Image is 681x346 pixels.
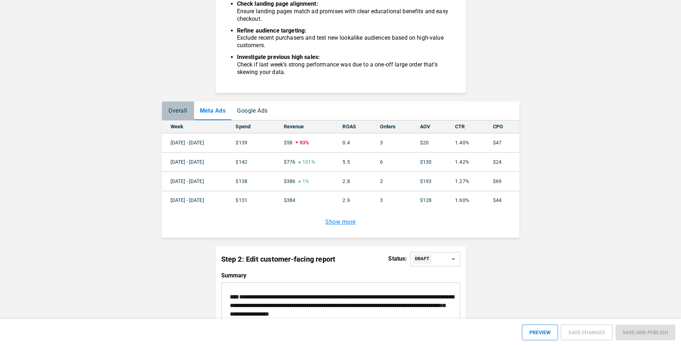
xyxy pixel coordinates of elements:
td: 1.60% [446,191,484,209]
li: Check if last week's strong performance was due to a one-off large order that's skewing your data. [237,54,451,76]
td: $142 [227,152,275,172]
td: $139 [227,133,275,152]
button: Show more [322,215,358,229]
td: 6 [371,152,411,172]
button: Google Ads [231,102,273,120]
p: 101% [302,158,315,166]
td: 5.5 [334,152,371,172]
th: Spend [227,120,275,133]
td: 1.40% [446,133,484,152]
button: PREVIEW [522,325,558,340]
td: $24 [484,152,519,172]
th: Week [162,120,227,133]
td: $384 [275,191,334,209]
th: ROAS [334,120,371,133]
p: Status: [388,255,407,263]
strong: Investigate previous high sales: [237,54,320,60]
td: [DATE] - [DATE] [162,152,227,172]
p: 93% [300,139,309,147]
td: $47 [484,133,519,152]
td: 2.8 [334,172,371,191]
li: Exclude recent purchasers and test new lookalike audiences based on high-value customers. [237,27,451,49]
p: $776 [284,158,296,166]
td: $130 [411,152,446,172]
td: [DATE] - [DATE] [162,191,227,209]
td: 0.4 [334,133,371,152]
p: $58 [284,139,292,147]
th: Revenue [275,120,334,133]
td: [DATE] - [DATE] [162,133,227,152]
td: $193 [411,172,446,191]
th: Orders [371,120,411,133]
strong: Check landing page alignment: [237,0,318,7]
strong: Refine audience targeting: [237,27,307,34]
p: Step 2: Edit customer-facing report [221,254,336,265]
li: Ensure landing pages match ad promises with clear educational benefits and easy checkout. [237,0,451,23]
th: AOV [411,120,446,133]
td: $138 [227,172,275,191]
p: Summary [221,272,460,280]
div: rdw-editor [230,293,452,341]
td: $69 [484,172,519,191]
th: CPO [484,120,519,133]
td: 2 [371,172,411,191]
p: 1% [302,178,309,185]
div: DRAFT [413,254,431,264]
td: 2.9 [334,191,371,209]
p: $386 [284,178,296,185]
button: Overall [162,102,194,120]
td: 1.27% [446,172,484,191]
td: $44 [484,191,519,209]
button: Meta Ads [194,102,232,120]
td: 3 [371,133,411,152]
td: 3 [371,191,411,209]
th: CTR [446,120,484,133]
td: $20 [411,133,446,152]
td: 1.42% [446,152,484,172]
td: $131 [227,191,275,209]
td: $128 [411,191,446,209]
td: [DATE] - [DATE] [162,172,227,191]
